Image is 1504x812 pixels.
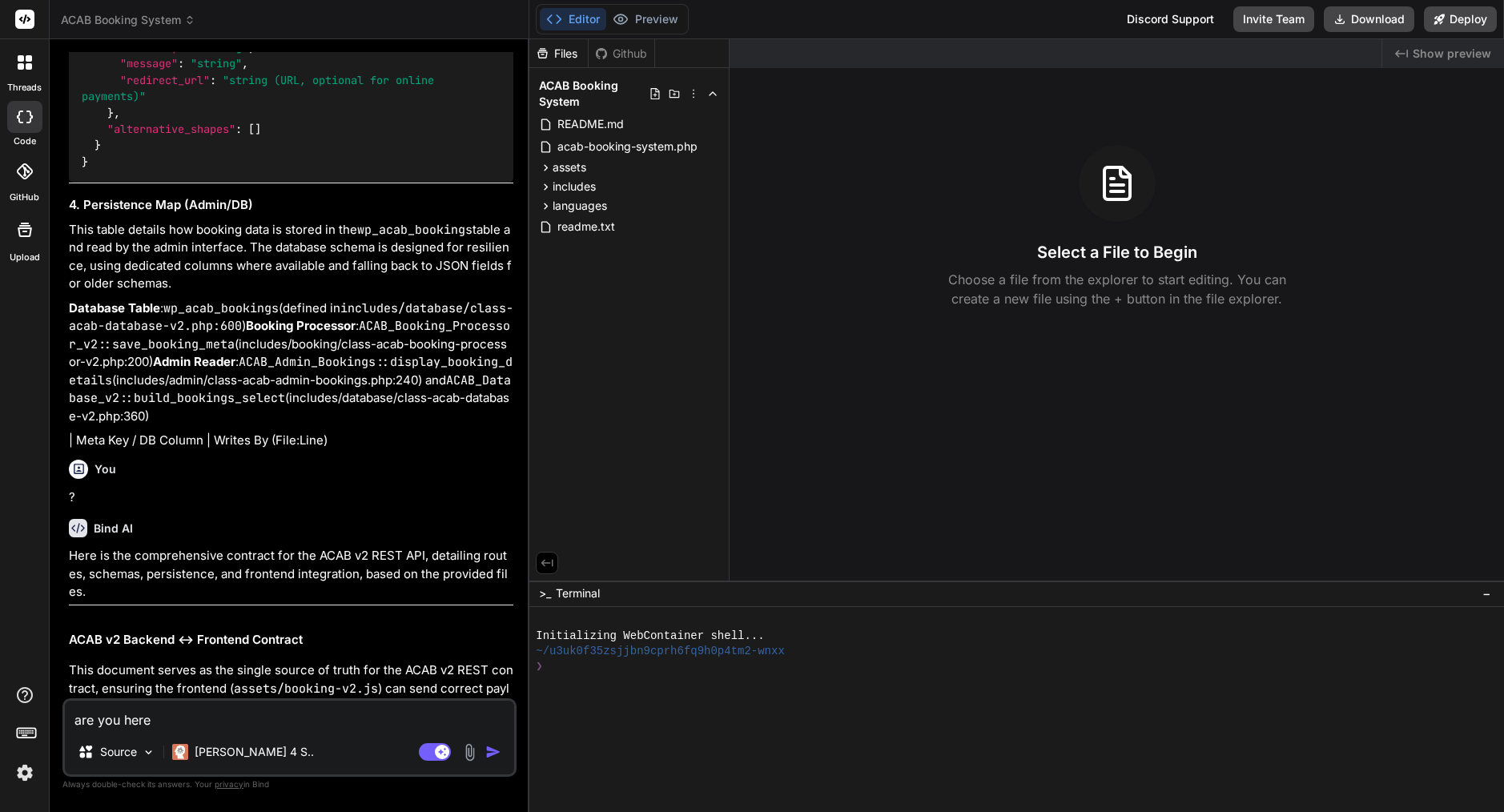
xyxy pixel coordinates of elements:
code: ACAB_Booking_Processor_v2::save_booking_meta [69,318,510,352]
span: Terminal [556,585,600,601]
code: ACAB_Admin_Bookings::display_booking_details [69,354,513,388]
span: } [107,106,114,120]
code: includes/database/class-acab-database-v2.php:600 [69,300,513,335]
div: Github [589,46,654,62]
h6: Bind AI [94,521,133,537]
p: Always double-check its answers. Your in Bind [62,777,517,792]
span: ACAB Booking System [539,78,649,110]
span: "redirect_url" [120,73,210,87]
p: Source [100,744,137,760]
img: icon [485,744,501,760]
code: assets/booking-v2.js [234,681,378,697]
span: README.md [556,115,625,134]
span: includes [553,179,596,195]
img: Claude 4 Sonnet [172,744,188,760]
span: Show preview [1413,46,1491,62]
span: ~/u3uk0f35zsjjbn9cprh6fq9h0p4tm2-wnxx [536,644,785,659]
p: [PERSON_NAME] 4 S.. [195,744,314,760]
span: , [242,57,248,71]
img: settings [11,759,38,786]
button: Invite Team [1233,6,1314,32]
img: Pick Models [142,746,155,759]
span: acab-booking-system.php [556,137,699,156]
button: Editor [540,8,606,30]
strong: Admin Reader [153,354,235,369]
span: "string (URL, optional for online payments)" [82,73,440,103]
div: Discord Support [1117,6,1224,32]
span: − [1482,585,1491,601]
p: Here is the comprehensive contract for the ACAB v2 REST API, detailing routes, schemas, persisten... [69,547,513,601]
p: Choose a file from the explorer to start editing. You can create a new file using the + button in... [938,270,1297,308]
span: ❯ [536,659,542,674]
p: ? [69,488,513,507]
span: ] [255,122,261,136]
span: languages [553,198,607,214]
button: Deploy [1424,6,1497,32]
h2: ACAB v2 Backend ↔ Frontend Contract [69,631,513,649]
strong: Booking Processor [246,318,356,333]
h3: 4. Persistence Map (Admin/DB) [69,196,513,215]
button: Preview [606,8,685,30]
span: Initializing WebContainer shell... [536,629,764,644]
span: [ [248,122,255,136]
span: readme.txt [556,217,617,236]
span: , [114,106,120,120]
div: Files [529,46,588,62]
label: threads [7,81,42,94]
span: assets [553,159,586,175]
span: "string" [191,57,242,71]
span: ACAB Booking System [61,12,195,28]
code: ACAB_Database_v2::build_bookings_select [69,372,511,407]
span: } [82,155,88,169]
span: >_ [539,585,551,601]
textarea: are you here [65,701,514,730]
span: "alternative_shapes" [107,122,235,136]
code: wp_acab_bookings [163,300,279,316]
span: : [178,57,184,71]
label: code [14,135,36,148]
button: − [1479,581,1494,606]
span: "message" [120,57,178,71]
label: Upload [10,251,40,264]
span: : [235,122,242,136]
button: Download [1324,6,1414,32]
h3: Select a File to Begin [1037,241,1197,263]
p: This document serves as the single source of truth for the ACAB v2 REST contract, ensuring the fr... [69,661,513,716]
h6: You [95,461,116,477]
span: privacy [215,779,243,789]
span: } [95,139,101,153]
p: : (defined in ) : (includes/booking/class-acab-booking-processor-v2.php:200) : (includes/admin/cl... [69,299,513,426]
strong: Database Table [69,300,160,316]
span: : [210,73,216,87]
code: wp_acab_bookings [357,222,473,238]
img: attachment [460,743,479,762]
label: GitHub [10,191,39,204]
p: | Meta Key / DB Column | Writes By (File:Line) [69,432,513,450]
p: This table details how booking data is stored in the table and read by the admin interface. The d... [69,221,513,293]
